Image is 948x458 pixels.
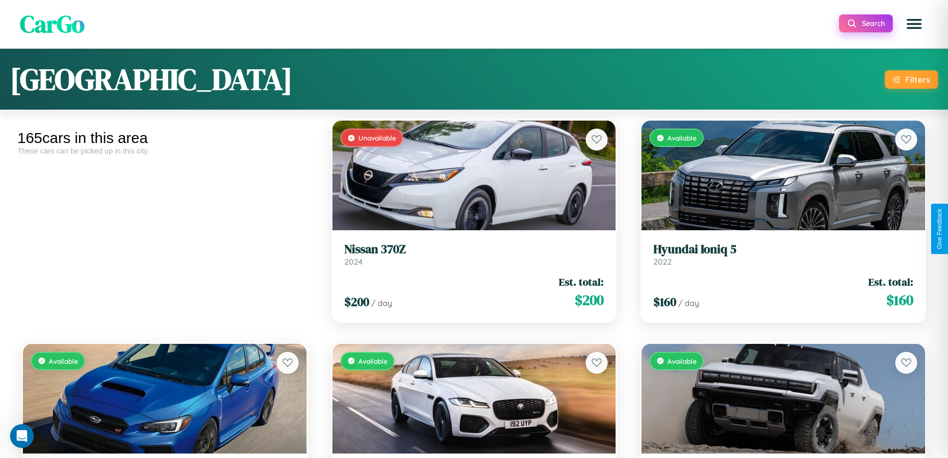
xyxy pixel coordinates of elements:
[900,10,928,38] button: Open menu
[653,242,913,267] a: Hyundai Ioniq 52022
[371,298,392,308] span: / day
[20,7,85,40] span: CarGo
[653,242,913,257] h3: Hyundai Ioniq 5
[10,424,34,448] iframe: Intercom live chat
[653,294,676,310] span: $ 160
[358,134,396,142] span: Unavailable
[936,209,943,249] div: Give Feedback
[839,14,893,32] button: Search
[17,130,312,147] div: 165 cars in this area
[868,275,913,289] span: Est. total:
[653,257,672,267] span: 2022
[667,357,697,365] span: Available
[344,242,604,267] a: Nissan 370Z2024
[575,290,604,310] span: $ 200
[885,70,938,89] button: Filters
[905,74,930,85] div: Filters
[678,298,699,308] span: / day
[358,357,388,365] span: Available
[17,147,312,155] div: These cars can be picked up in this city.
[559,275,604,289] span: Est. total:
[10,59,293,100] h1: [GEOGRAPHIC_DATA]
[344,242,604,257] h3: Nissan 370Z
[667,134,697,142] span: Available
[862,19,885,28] span: Search
[344,257,363,267] span: 2024
[49,357,78,365] span: Available
[886,290,913,310] span: $ 160
[344,294,369,310] span: $ 200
